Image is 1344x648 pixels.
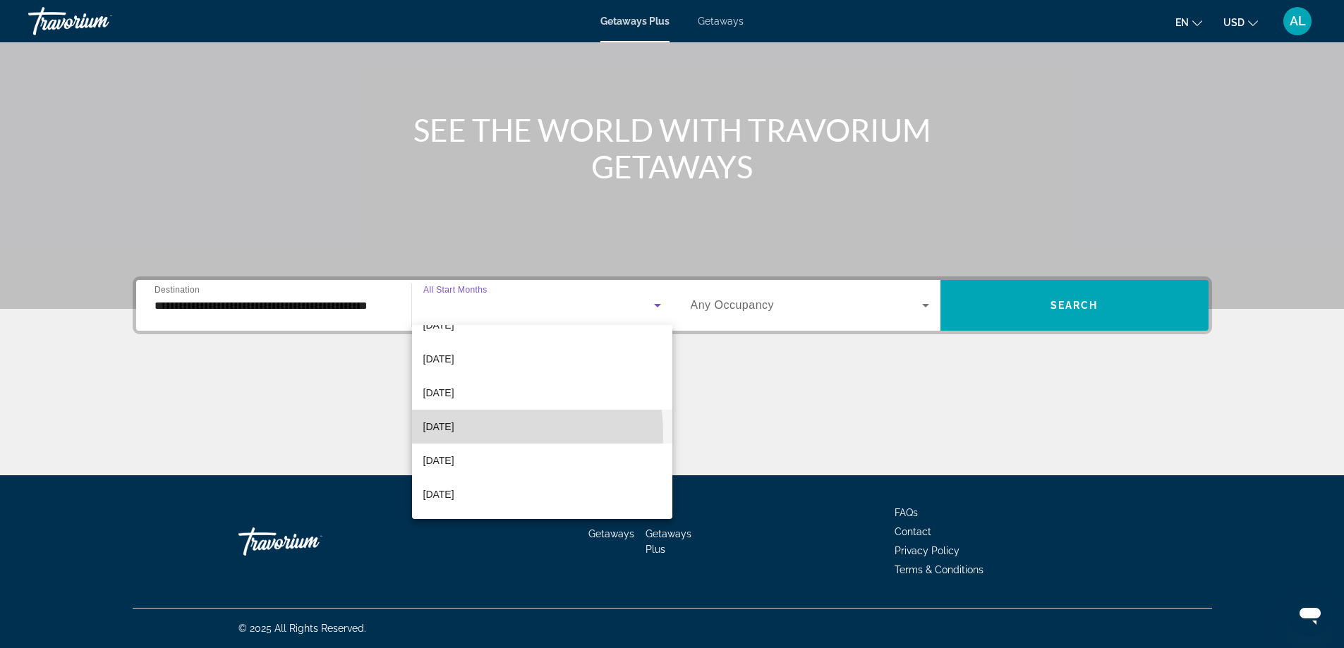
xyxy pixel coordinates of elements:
[423,452,454,469] span: [DATE]
[423,486,454,503] span: [DATE]
[423,350,454,367] span: [DATE]
[423,384,454,401] span: [DATE]
[423,317,454,334] span: [DATE]
[1288,592,1333,637] iframe: Button to launch messaging window
[423,418,454,435] span: [DATE]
